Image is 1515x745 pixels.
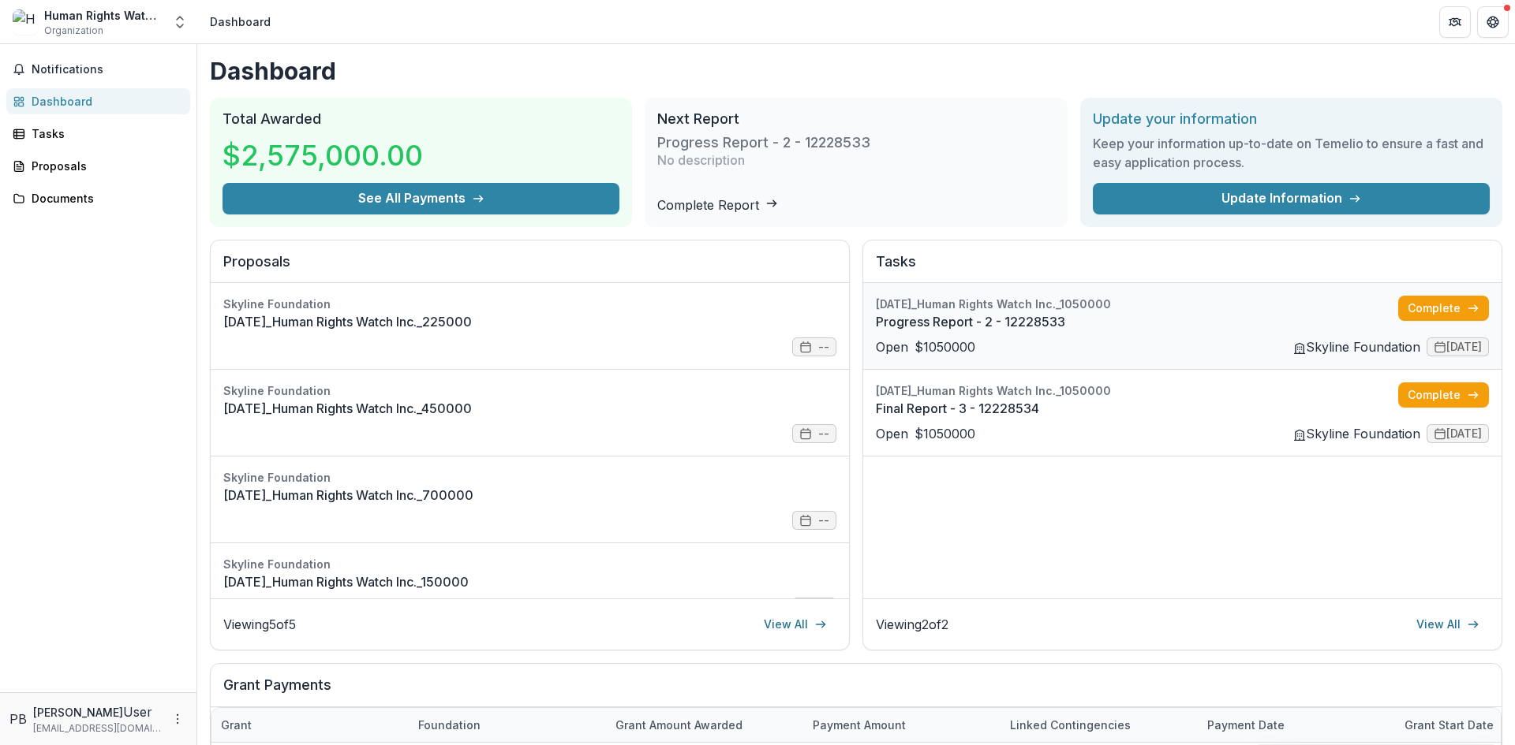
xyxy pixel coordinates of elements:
[409,708,606,742] div: Foundation
[1198,708,1395,742] div: Payment date
[6,185,190,211] a: Documents
[1001,708,1198,742] div: Linked Contingencies
[223,134,423,177] h3: $2,575,000.00
[1439,6,1471,38] button: Partners
[169,6,191,38] button: Open entity switcher
[876,615,948,634] p: Viewing 2 of 2
[32,158,178,174] div: Proposals
[1395,717,1503,733] div: Grant start date
[204,10,277,33] nav: breadcrumb
[1398,296,1489,321] a: Complete
[1001,717,1140,733] div: Linked Contingencies
[223,312,836,331] a: [DATE]_Human Rights Watch Inc._225000
[6,57,190,82] button: Notifications
[1407,612,1489,637] a: View All
[876,399,1398,418] a: Final Report - 3 - 12228534
[44,24,103,38] span: Organization
[6,153,190,179] a: Proposals
[1093,183,1490,214] a: Update Information
[6,88,190,114] a: Dashboard
[32,125,178,142] div: Tasks
[803,708,1001,742] div: Payment Amount
[211,708,409,742] div: Grant
[657,134,870,151] h3: Progress Report - 2 - 12228533
[223,572,836,591] a: [DATE]_Human Rights Watch Inc._150000
[32,93,178,110] div: Dashboard
[409,717,490,733] div: Foundation
[223,253,836,283] h2: Proposals
[1398,382,1489,408] a: Complete
[9,710,27,728] div: Pippa Brown
[223,183,619,214] button: See All Payments
[33,704,123,721] p: [PERSON_NAME]
[32,190,178,207] div: Documents
[223,110,619,128] h2: Total Awarded
[657,110,1054,128] h2: Next Report
[1198,717,1294,733] div: Payment date
[123,702,152,721] p: User
[754,612,836,637] a: View All
[223,486,836,505] a: [DATE]_Human Rights Watch Inc._700000
[606,708,803,742] div: Grant amount awarded
[6,121,190,147] a: Tasks
[33,721,162,736] p: [EMAIL_ADDRESS][DOMAIN_NAME]
[32,63,184,76] span: Notifications
[1477,6,1509,38] button: Get Help
[223,676,1489,706] h2: Grant Payments
[876,253,1489,283] h2: Tasks
[210,57,1502,85] h1: Dashboard
[1093,110,1490,128] h2: Update your information
[168,710,187,728] button: More
[876,312,1398,331] a: Progress Report - 2 - 12228533
[1093,134,1490,172] h3: Keep your information up-to-date on Temelio to ensure a fast and easy application process.
[803,717,915,733] div: Payment Amount
[44,7,163,24] div: Human Rights Watch Inc.
[657,151,745,169] p: No description
[13,9,38,35] img: Human Rights Watch Inc.
[223,399,836,418] a: [DATE]_Human Rights Watch Inc._450000
[211,717,261,733] div: Grant
[657,197,778,213] a: Complete Report
[210,13,271,30] div: Dashboard
[606,717,752,733] div: Grant amount awarded
[223,615,296,634] p: Viewing 5 of 5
